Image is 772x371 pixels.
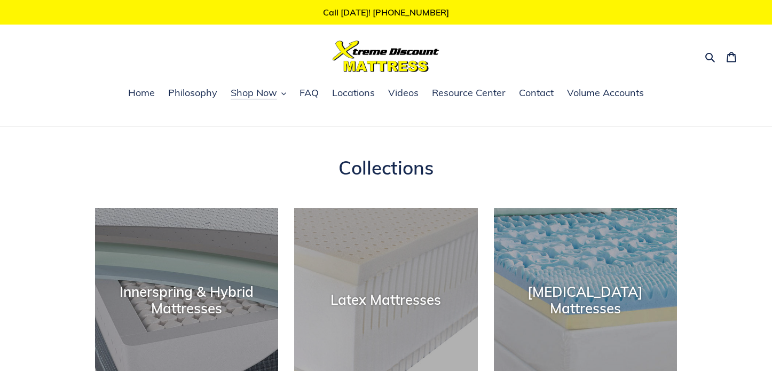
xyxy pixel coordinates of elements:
[128,86,155,99] span: Home
[168,86,217,99] span: Philosophy
[163,85,223,101] a: Philosophy
[95,156,677,179] h1: Collections
[427,85,511,101] a: Resource Center
[432,86,506,99] span: Resource Center
[388,86,419,99] span: Videos
[225,85,292,101] button: Shop Now
[231,86,277,99] span: Shop Now
[514,85,559,101] a: Contact
[519,86,554,99] span: Contact
[494,283,677,317] div: [MEDICAL_DATA] Mattresses
[123,85,160,101] a: Home
[95,283,278,317] div: Innerspring & Hybrid Mattresses
[300,86,319,99] span: FAQ
[332,86,375,99] span: Locations
[294,292,477,309] div: Latex Mattresses
[567,86,644,99] span: Volume Accounts
[327,85,380,101] a: Locations
[562,85,649,101] a: Volume Accounts
[383,85,424,101] a: Videos
[333,41,439,72] img: Xtreme Discount Mattress
[294,85,324,101] a: FAQ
